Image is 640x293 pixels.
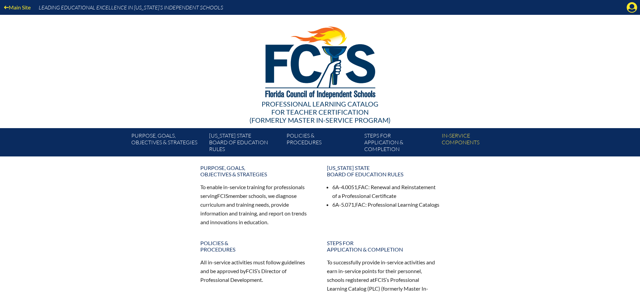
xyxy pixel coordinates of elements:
p: To enable in-service training for professionals serving member schools, we diagnose curriculum an... [200,183,313,226]
p: All in-service activities must follow guidelines and be approved by ’s Director of Professional D... [200,258,313,284]
span: FCIS [375,276,386,283]
img: FCISlogo221.eps [250,15,390,107]
li: 6A-4.0051, : Renewal and Reinstatement of a Professional Certificate [332,183,440,200]
a: Purpose, goals,objectives & strategies [196,162,317,180]
li: 6A-5.071, : Professional Learning Catalogs [332,200,440,209]
span: FAC [355,201,365,208]
span: for Teacher Certification [271,108,369,116]
a: Main Site [1,3,33,12]
span: PLC [369,285,378,292]
svg: Manage Account [627,2,637,13]
a: Policies &Procedures [284,131,361,156]
a: [US_STATE] StateBoard of Education rules [206,131,284,156]
div: Professional Learning Catalog (formerly Master In-service Program) [126,100,514,124]
span: FAC [358,184,368,190]
a: In-servicecomponents [439,131,516,156]
span: FCIS [217,193,228,199]
a: Steps forapplication & completion [362,131,439,156]
a: [US_STATE] StateBoard of Education rules [323,162,444,180]
a: Steps forapplication & completion [323,237,444,255]
span: FCIS [246,268,257,274]
a: Policies &Procedures [196,237,317,255]
a: Purpose, goals,objectives & strategies [129,131,206,156]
